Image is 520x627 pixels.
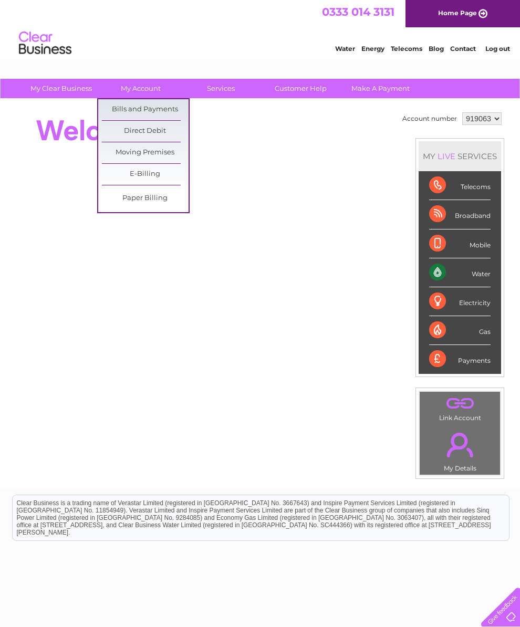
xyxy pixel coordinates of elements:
div: Payments [429,345,491,373]
div: MY SERVICES [419,141,501,171]
a: Blog [429,45,444,53]
div: Electricity [429,287,491,316]
a: . [422,426,497,463]
td: My Details [419,424,501,475]
a: Services [178,79,264,98]
a: Water [335,45,355,53]
a: My Clear Business [18,79,105,98]
div: LIVE [435,151,457,161]
a: Moving Premises [102,142,189,163]
a: Paper Billing [102,188,189,209]
div: Water [429,258,491,287]
div: Broadband [429,200,491,229]
img: logo.png [18,27,72,59]
a: . [422,394,497,413]
a: My Account [98,79,184,98]
td: Account number [400,110,460,128]
td: Link Account [419,391,501,424]
a: Bills and Payments [102,99,189,120]
a: Energy [361,45,384,53]
a: Customer Help [257,79,344,98]
a: 0333 014 3131 [322,5,394,18]
div: Mobile [429,229,491,258]
a: Contact [450,45,476,53]
a: Telecoms [391,45,422,53]
div: Gas [429,316,491,345]
div: Clear Business is a trading name of Verastar Limited (registered in [GEOGRAPHIC_DATA] No. 3667643... [13,6,509,51]
a: Make A Payment [337,79,424,98]
a: E-Billing [102,164,189,185]
a: Direct Debit [102,121,189,142]
div: Telecoms [429,171,491,200]
a: Log out [485,45,510,53]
